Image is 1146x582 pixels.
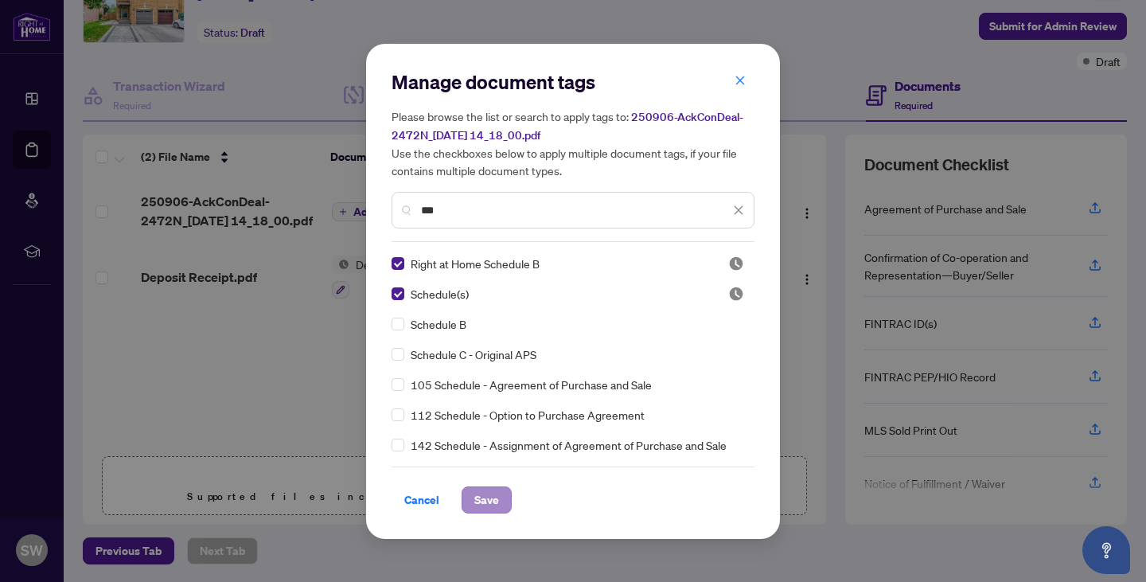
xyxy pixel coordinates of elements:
[733,205,744,216] span: close
[404,487,439,513] span: Cancel
[392,486,452,514] button: Cancel
[392,69,754,95] h2: Manage document tags
[411,346,536,363] span: Schedule C - Original APS
[411,436,727,454] span: 142 Schedule - Assignment of Agreement of Purchase and Sale
[728,286,744,302] span: Pending Review
[411,376,652,393] span: 105 Schedule - Agreement of Purchase and Sale
[392,107,754,179] h5: Please browse the list or search to apply tags to: Use the checkboxes below to apply multiple doc...
[728,256,744,271] img: status
[474,487,499,513] span: Save
[392,110,743,143] span: 250906-AckConDeal-2472N_[DATE] 14_18_00.pdf
[411,315,466,333] span: Schedule B
[728,256,744,271] span: Pending Review
[411,255,540,272] span: Right at Home Schedule B
[462,486,512,514] button: Save
[735,75,746,86] span: close
[728,286,744,302] img: status
[411,285,469,303] span: Schedule(s)
[411,406,645,424] span: 112 Schedule - Option to Purchase Agreement
[1082,526,1130,574] button: Open asap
